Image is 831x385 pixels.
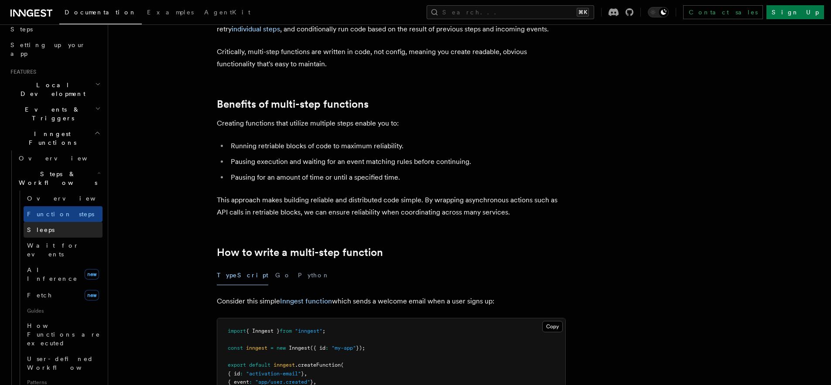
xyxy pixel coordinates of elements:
span: Setting up your app [10,41,85,57]
span: ({ id [310,345,325,351]
span: "my-app" [332,345,356,351]
span: = [270,345,274,351]
p: This approach makes building reliable and distributed code simple. By wrapping asynchronous actio... [217,194,566,218]
button: Steps & Workflows [15,166,103,191]
span: import [228,328,246,334]
span: User-defined Workflows [27,355,106,371]
li: Running retriable blocks of code to maximum reliability. [228,140,566,152]
span: const [228,345,243,351]
span: How Functions are executed [27,322,100,347]
a: AI Inferencenew [24,262,103,286]
span: export [228,362,246,368]
span: : [249,379,252,385]
a: Setting up your app [7,37,103,61]
span: , [313,379,316,385]
button: Python [298,266,330,285]
button: Go [275,266,291,285]
span: Guides [24,304,103,318]
a: Contact sales [683,5,763,19]
span: new [85,269,99,279]
span: AgentKit [204,9,250,16]
a: Wait for events [24,238,103,262]
span: Function steps [27,211,94,218]
kbd: ⌘K [577,8,589,17]
span: Inngest [289,345,310,351]
a: individual steps [232,25,280,33]
button: Local Development [7,77,103,102]
span: Overview [27,195,117,202]
a: Benefits of multi-step functions [217,98,369,110]
a: How Functions are executed [24,318,103,351]
a: Overview [15,150,103,166]
a: Inngest function [280,297,332,305]
span: default [249,362,270,368]
span: { Inngest } [246,328,280,334]
span: .createFunction [295,362,341,368]
a: Fetchnew [24,286,103,304]
span: Features [7,68,36,75]
p: Consider this simple which sends a welcome email when a user signs up: [217,295,566,307]
button: Inngest Functions [7,126,103,150]
a: Leveraging Steps [7,13,103,37]
a: User-defined Workflows [24,351,103,375]
a: How to write a multi-step function [217,246,383,259]
span: Examples [147,9,194,16]
span: : [325,345,328,351]
span: new [85,290,99,300]
span: inngest [274,362,295,368]
p: Creating functions that utilize multiple steps enable you to: [217,117,566,129]
a: Documentation [59,3,142,24]
span: Local Development [7,81,95,98]
span: { id [228,371,240,377]
span: { event [228,379,249,385]
span: } [310,379,313,385]
button: Copy [542,321,563,332]
span: Inngest Functions [7,129,94,147]
button: Search...⌘K [427,5,594,19]
button: TypeScript [217,266,268,285]
span: ; [322,328,325,334]
a: Sign Up [766,5,824,19]
button: Events & Triggers [7,102,103,126]
span: AI Inference [27,266,78,282]
span: Steps & Workflows [15,170,97,187]
span: , [304,371,307,377]
p: Critically, multi-step functions are written in code, not config, meaning you create readable, ob... [217,46,566,70]
a: AgentKit [199,3,256,24]
button: Toggle dark mode [648,7,669,17]
span: Events & Triggers [7,105,95,123]
a: Function steps [24,206,103,222]
span: new [277,345,286,351]
a: Sleeps [24,222,103,238]
span: "activation-email" [246,371,301,377]
li: Pausing execution and waiting for an event matching rules before continuing. [228,156,566,168]
span: inngest [246,345,267,351]
span: } [301,371,304,377]
span: Sleeps [27,226,55,233]
span: Documentation [65,9,137,16]
a: Examples [142,3,199,24]
span: Fetch [27,292,52,299]
span: : [240,371,243,377]
span: }); [356,345,365,351]
span: Overview [19,155,109,162]
span: "inngest" [295,328,322,334]
a: Overview [24,191,103,206]
span: ( [341,362,344,368]
span: "app/user.created" [255,379,310,385]
li: Pausing for an amount of time or until a specified time. [228,171,566,184]
span: from [280,328,292,334]
span: Wait for events [27,242,79,258]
